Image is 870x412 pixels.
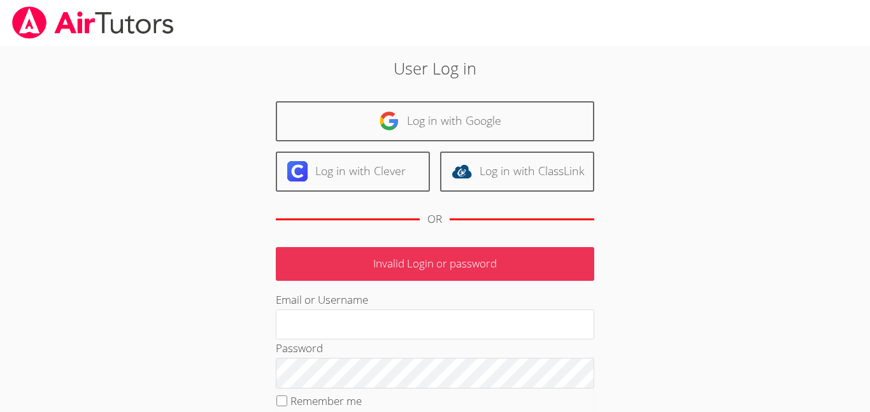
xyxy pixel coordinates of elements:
a: Log in with Google [276,101,594,141]
a: Log in with Clever [276,152,430,192]
label: Email or Username [276,292,368,307]
div: OR [427,210,442,229]
img: clever-logo-6eab21bc6e7a338710f1a6ff85c0baf02591cd810cc4098c63d3a4b26e2feb20.svg [287,161,308,181]
label: Password [276,341,323,355]
p: Invalid Login or password [276,247,594,281]
img: google-logo-50288ca7cdecda66e5e0955fdab243c47b7ad437acaf1139b6f446037453330a.svg [379,111,399,131]
img: classlink-logo-d6bb404cc1216ec64c9a2012d9dc4662098be43eaf13dc465df04b49fa7ab582.svg [452,161,472,181]
h2: User Log in [200,56,670,80]
img: airtutors_banner-c4298cdbf04f3fff15de1276eac7730deb9818008684d7c2e4769d2f7ddbe033.png [11,6,175,39]
a: Log in with ClassLink [440,152,594,192]
label: Remember me [290,394,362,408]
